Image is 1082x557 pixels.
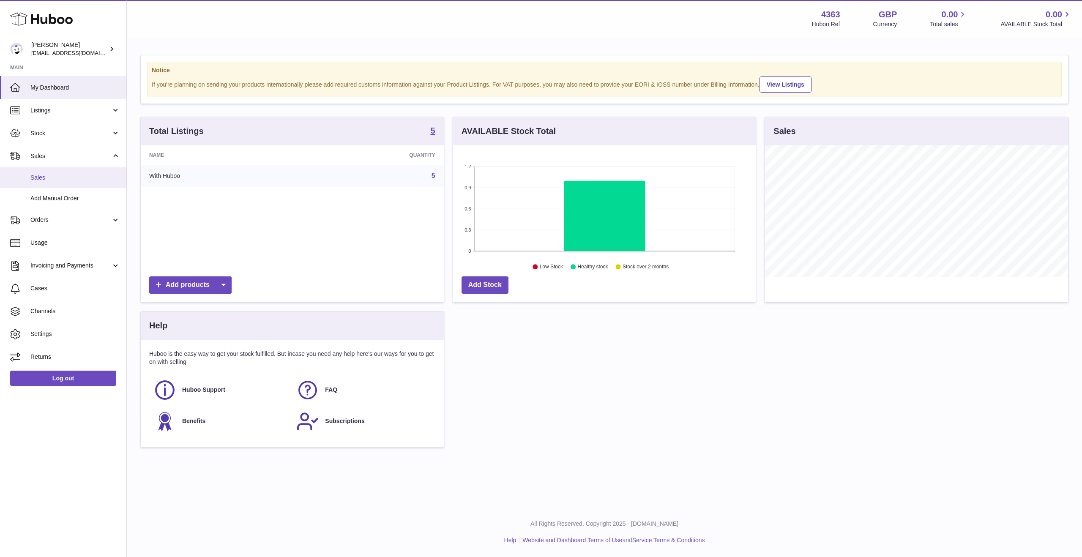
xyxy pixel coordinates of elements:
[30,106,111,115] span: Listings
[821,9,840,20] strong: 4363
[152,66,1057,74] strong: Notice
[431,126,435,135] strong: 5
[149,320,167,331] h3: Help
[879,9,897,20] strong: GBP
[141,165,301,187] td: With Huboo
[30,84,120,92] span: My Dashboard
[31,49,124,56] span: [EMAIL_ADDRESS][DOMAIN_NAME]
[325,417,364,425] span: Subscriptions
[141,145,301,165] th: Name
[149,276,232,294] a: Add products
[134,520,1075,528] p: All Rights Reserved. Copyright 2025 - [DOMAIN_NAME]
[153,379,288,401] a: Huboo Support
[10,371,116,386] a: Log out
[30,262,111,270] span: Invoicing and Payments
[462,126,556,137] h3: AVAILABLE Stock Total
[873,20,897,28] div: Currency
[153,410,288,433] a: Benefits
[504,537,516,543] a: Help
[301,145,444,165] th: Quantity
[182,386,225,394] span: Huboo Support
[773,126,795,137] h3: Sales
[1046,9,1062,20] span: 0.00
[519,536,705,544] li: and
[1000,20,1072,28] span: AVAILABLE Stock Total
[149,350,435,366] p: Huboo is the easy way to get your stock fulfilled. But incase you need any help here's our ways f...
[325,386,337,394] span: FAQ
[30,194,120,202] span: Add Manual Order
[296,410,431,433] a: Subscriptions
[760,76,811,93] a: View Listings
[468,248,471,254] text: 0
[149,126,204,137] h3: Total Listings
[10,43,23,55] img: jen.canfor@pendo.io
[464,185,471,190] text: 0.9
[623,264,669,270] text: Stock over 2 months
[522,537,622,543] a: Website and Dashboard Terms of Use
[930,9,967,28] a: 0.00 Total sales
[540,264,563,270] text: Low Stock
[464,164,471,169] text: 1.2
[30,129,111,137] span: Stock
[462,276,508,294] a: Add Stock
[812,20,840,28] div: Huboo Ref
[930,20,967,28] span: Total sales
[30,353,120,361] span: Returns
[431,126,435,137] a: 5
[30,330,120,338] span: Settings
[182,417,205,425] span: Benefits
[152,75,1057,93] div: If you're planning on sending your products internationally please add required customs informati...
[577,264,608,270] text: Healthy stock
[942,9,958,20] span: 0.00
[1000,9,1072,28] a: 0.00 AVAILABLE Stock Total
[30,307,120,315] span: Channels
[30,284,120,292] span: Cases
[30,174,120,182] span: Sales
[31,41,107,57] div: [PERSON_NAME]
[464,206,471,211] text: 0.6
[296,379,431,401] a: FAQ
[30,216,111,224] span: Orders
[464,227,471,232] text: 0.3
[432,172,435,179] a: 5
[30,152,111,160] span: Sales
[632,537,705,543] a: Service Terms & Conditions
[30,239,120,247] span: Usage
